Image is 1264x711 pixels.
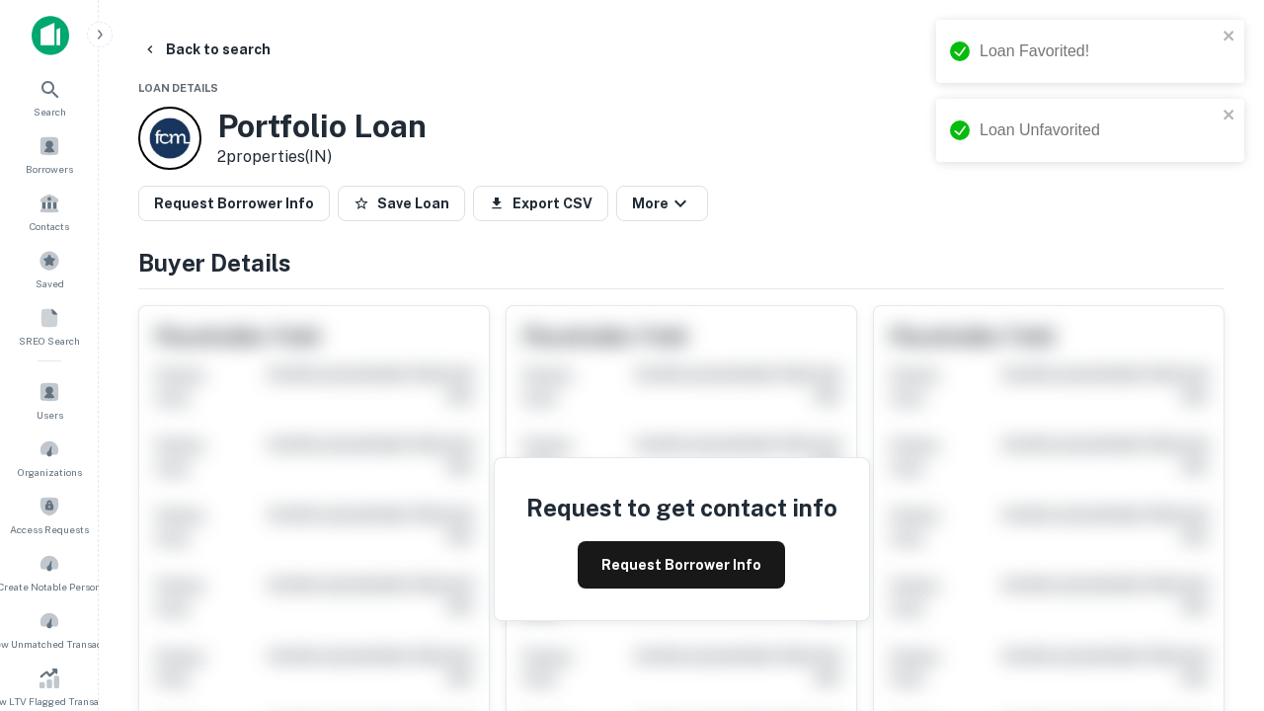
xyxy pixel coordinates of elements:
iframe: Chat Widget [1165,553,1264,648]
button: Request Borrower Info [138,186,330,221]
span: Saved [36,276,64,291]
button: close [1223,107,1236,125]
img: capitalize-icon.png [32,16,69,55]
div: Loan Favorited! [980,39,1217,63]
button: Request Borrower Info [578,541,785,589]
span: SREO Search [19,333,80,349]
span: Search [34,104,66,119]
div: Loan Unfavorited [980,118,1217,142]
a: Review Unmatched Transactions [6,602,93,656]
a: SREO Search [6,299,93,353]
a: Create Notable Person [6,545,93,598]
a: Organizations [6,431,93,484]
button: More [616,186,708,221]
h3: Portfolio Loan [217,108,427,145]
button: Back to search [134,32,278,67]
a: Access Requests [6,488,93,541]
a: Saved [6,242,93,295]
button: close [1223,28,1236,46]
a: Search [6,70,93,123]
p: 2 properties (IN) [217,145,427,169]
span: Contacts [30,218,69,234]
a: Contacts [6,185,93,238]
h4: Buyer Details [138,245,1224,280]
a: Borrowers [6,127,93,181]
a: Users [6,373,93,427]
span: Organizations [18,464,82,480]
span: Users [37,407,63,423]
span: Loan Details [138,82,218,94]
span: Access Requests [10,521,89,537]
button: Save Loan [338,186,465,221]
button: Export CSV [473,186,608,221]
span: Borrowers [26,161,73,177]
h4: Request to get contact info [526,490,837,525]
